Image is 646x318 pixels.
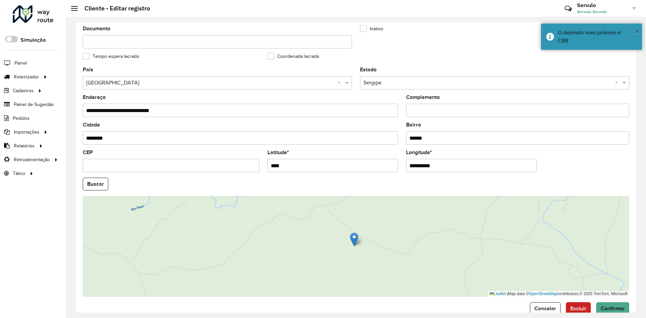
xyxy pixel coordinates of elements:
[14,156,50,163] span: Retroalimentação
[14,73,39,80] span: Roteirizador
[338,79,344,87] span: Clear all
[530,302,561,315] button: Cancelar
[83,93,106,101] label: Endereço
[488,291,629,297] div: Map data © contributors,© 2025 TomTom, Microsoft
[14,101,54,108] span: Painel de Sugestão
[636,28,639,35] span: ×
[267,148,289,156] label: Latitude
[570,306,586,311] span: Excluir
[13,115,30,122] span: Pedidos
[529,291,558,296] a: OpenStreetMap
[14,142,35,149] span: Relatórios
[566,302,591,315] button: Excluir
[83,178,108,190] button: Buscar
[350,233,358,246] img: Marker
[13,170,25,177] span: Tático
[267,53,319,60] label: Coordenada lacrada
[596,302,629,315] button: Confirmar
[406,121,421,129] label: Bairro
[360,66,376,74] label: Estado
[78,5,150,12] h2: Cliente - Editar registro
[577,9,627,15] span: Servulo Servulo
[21,36,46,44] label: Simulação
[406,93,440,101] label: Complemento
[83,66,93,74] label: País
[507,291,508,296] span: |
[14,129,39,136] span: Importações
[83,121,100,129] label: Cidade
[636,27,639,37] button: Close
[558,29,637,45] div: O depósito mais próximo é: CBB
[601,306,625,311] span: Confirmar
[534,306,556,311] span: Cancelar
[13,87,34,94] span: Cadastros
[83,53,139,60] label: Tempo espera lacrado
[83,148,93,156] label: CEP
[406,148,432,156] label: Longitude
[360,25,383,32] label: Inativo
[577,2,627,8] h3: Servulo
[14,60,27,67] span: Painel
[490,291,506,296] a: Leaflet
[83,25,110,33] label: Documento
[561,1,575,16] a: Contato Rápido
[615,79,621,87] span: Clear all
